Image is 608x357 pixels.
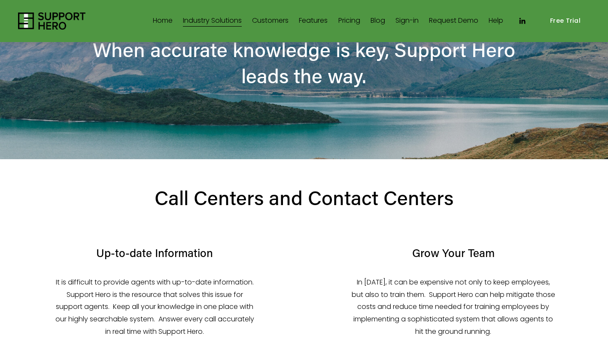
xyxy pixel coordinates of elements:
[351,245,556,260] h2: Grow Your Team
[371,14,385,28] a: Blog
[153,14,173,28] a: Home
[351,276,556,338] p: In [DATE], it can be expensive not only to keep employees, but also to train them. Support Hero c...
[18,12,85,30] img: Support Hero
[518,17,526,25] a: LinkedIn
[52,245,257,260] h2: Up-to-date Information
[90,36,518,88] h2: When accurate knowledge is key, Support Hero leads the way.
[252,14,289,28] a: Customers
[18,179,590,215] p: Call Centers and Contact Centers
[299,14,328,28] a: Features
[489,14,503,28] a: Help
[338,14,360,28] a: Pricing
[541,11,590,31] a: Free Trial
[52,276,257,338] p: It is difficult to provide agents with up-to-date information. Support Hero is the resource that ...
[183,15,242,27] span: Industry Solutions
[429,14,478,28] a: Request Demo
[183,14,242,28] a: folder dropdown
[395,14,419,28] a: Sign-in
